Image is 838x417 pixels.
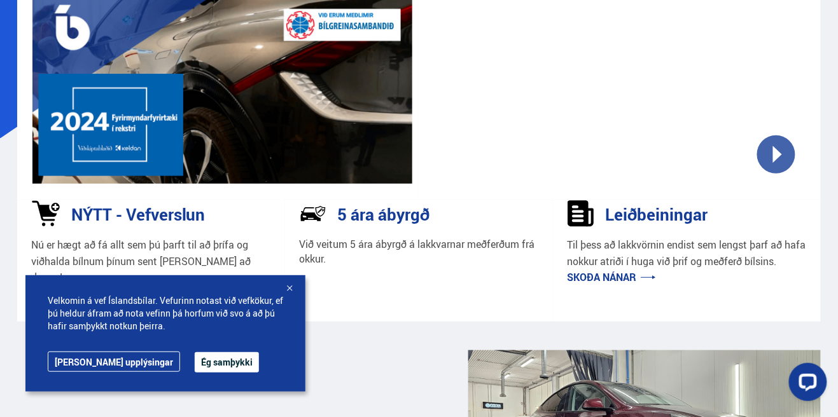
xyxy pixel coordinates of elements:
[32,237,270,286] p: Nú er hægt að fá allt sem þú þarft til að þrífa og viðhalda bílnum þínum sent [PERSON_NAME] að dy...
[568,237,806,270] p: Til þess að lakkvörnin endist sem lengst þarf að hafa nokkur atriði í huga við þrif og meðferð bí...
[32,200,60,227] img: 1kVRZhkadjUD8HsE.svg
[300,200,326,227] img: NP-R9RrMhXQFCiaa.svg
[606,205,708,224] h3: Leiðbeiningar
[779,358,832,411] iframe: LiveChat chat widget
[48,294,283,332] span: Velkomin á vef Íslandsbílar. Vefurinn notast við vefkökur, ef þú heldur áfram að nota vefinn þá h...
[195,352,259,373] button: Ég samþykki
[568,270,656,284] a: Skoða nánar
[568,200,594,227] img: sDldwouBCQTERH5k.svg
[300,237,538,266] p: Við veitum 5 ára ábyrgð á lakkvarnar meðferðum frá okkur.
[338,205,430,224] h3: 5 ára ábyrgð
[71,205,206,224] h3: NÝTT - Vefverslun
[48,352,180,372] a: [PERSON_NAME] upplýsingar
